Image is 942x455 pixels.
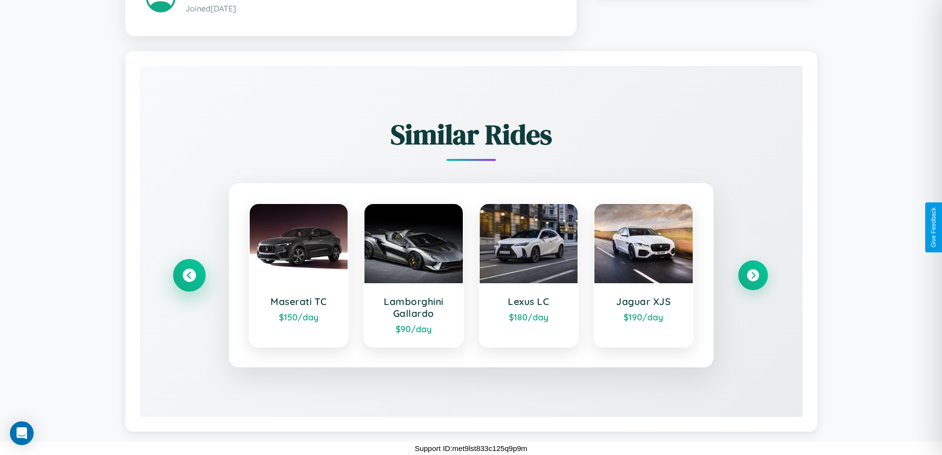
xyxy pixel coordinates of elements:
[249,203,349,348] a: Maserati TC$150/day
[490,296,568,307] h3: Lexus LC
[185,1,556,16] p: Joined [DATE]
[604,296,683,307] h3: Jaguar XJS
[260,296,338,307] h3: Maserati TC
[415,442,528,455] p: Support ID: met9lst833c125q9p9m
[593,203,694,348] a: Jaguar XJS$190/day
[374,323,453,334] div: $ 90 /day
[930,207,937,248] div: Give Feedback
[604,311,683,322] div: $ 190 /day
[479,203,579,348] a: Lexus LC$180/day
[260,311,338,322] div: $ 150 /day
[490,311,568,322] div: $ 180 /day
[175,115,768,153] h2: Similar Rides
[10,421,34,445] div: Open Intercom Messenger
[374,296,453,319] h3: Lamborghini Gallardo
[363,203,464,348] a: Lamborghini Gallardo$90/day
